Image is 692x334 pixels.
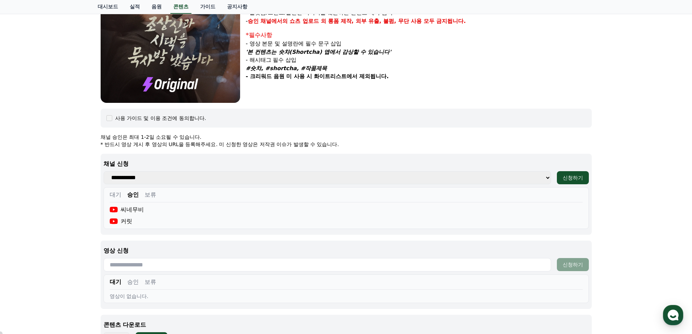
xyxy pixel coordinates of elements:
p: 콘텐츠 다운로드 [104,321,589,329]
strong: - 크리워드 음원 미 사용 시 화이트리스트에서 제외됩니다. [246,73,389,80]
div: 영상이 없습니다. [110,293,583,300]
div: 신청하기 [563,261,583,268]
p: 채널 승인은 최대 1-2일 소요될 수 있습니다. [101,133,592,141]
p: - [246,17,592,25]
strong: 롱폼 제작, 외부 유출, 불펌, 무단 사용 모두 금지됩니다. [328,18,466,24]
a: 설정 [94,230,139,249]
div: 커릿 [110,217,133,226]
a: 홈 [2,230,48,249]
em: #숏챠, #shortcha, #작품제목 [246,65,327,72]
button: 신청하기 [557,171,589,184]
button: 보류 [145,190,156,199]
em: '본 컨텐츠는 숏챠(Shortcha) 앱에서 감상할 수 있습니다' [246,49,391,55]
button: 승인 [127,190,139,199]
span: 대화 [66,242,75,248]
button: 대기 [110,190,121,199]
p: 영상 신청 [104,246,589,255]
div: *필수사항 [246,31,592,40]
span: 홈 [23,241,27,247]
button: 대기 [110,278,121,286]
strong: 승인 채널에서의 쇼츠 업로드 외 [248,18,326,24]
p: * 반드시 영상 게시 후 영상의 URL을 등록해주세요. 미 신청한 영상은 저작권 이슈가 발생할 수 있습니다. [101,141,592,148]
span: 설정 [112,241,121,247]
div: 씨네무비 [110,205,144,214]
p: - 영상 본문 및 설명란에 필수 문구 삽입 [246,40,592,48]
p: 채널 신청 [104,160,589,168]
button: 보류 [145,278,156,286]
a: 대화 [48,230,94,249]
p: - 해시태그 필수 삽입 [246,56,592,64]
div: 사용 가이드 및 이용 조건에 동의합니다. [115,114,206,122]
button: 승인 [127,278,139,286]
button: 신청하기 [557,258,589,271]
div: 신청하기 [563,174,583,181]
